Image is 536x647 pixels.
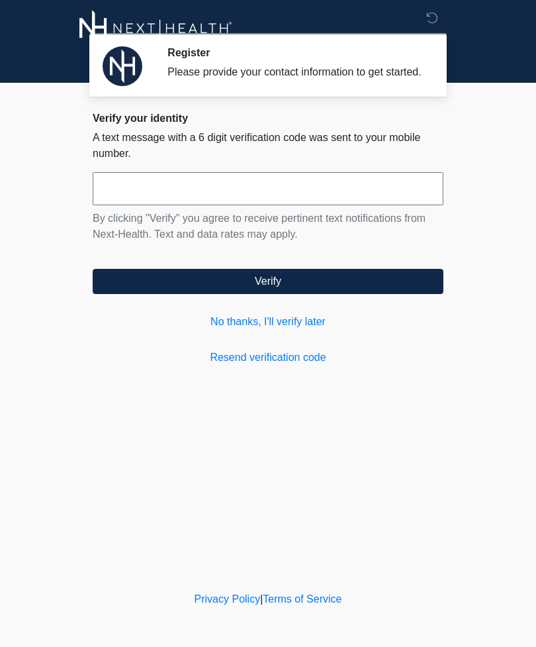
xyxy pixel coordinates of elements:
img: Agent Avatar [103,46,142,86]
button: Verify [93,269,443,294]
h2: Verify your identity [93,112,443,124]
a: Resend verification code [93,350,443,366]
p: By clicking "Verify" you agree to receive pertinent text notifications from Next-Health. Text and... [93,211,443,242]
img: Next-Health Logo [79,10,232,46]
p: A text message with a 6 digit verification code was sent to your mobile number. [93,130,443,162]
a: | [260,593,263,605]
a: No thanks, I'll verify later [93,314,443,330]
a: Privacy Policy [195,593,261,605]
a: Terms of Service [263,593,341,605]
div: Please provide your contact information to get started. [167,64,424,80]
